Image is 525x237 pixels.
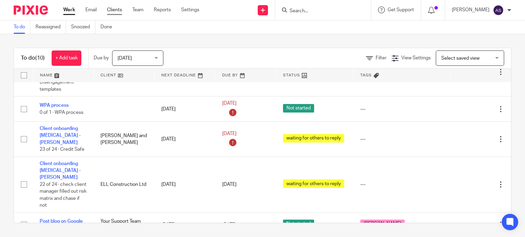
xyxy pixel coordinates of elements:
[40,147,84,152] span: 23 of 24 · Credit Safe
[85,6,97,13] a: Email
[35,55,45,61] span: (10)
[71,20,95,34] a: Snoozed
[493,5,504,16] img: svg%3E
[94,55,109,61] p: Due by
[154,212,215,237] td: [DATE]
[154,122,215,157] td: [DATE]
[40,182,86,208] span: 22 of 24 · check client manager filled out risk matrix and chase if not
[222,182,237,187] span: [DATE]
[360,106,444,113] div: ---
[40,110,83,115] span: 0 of 1 · WPA process
[283,104,314,113] span: Not started
[132,6,144,13] a: Team
[21,55,45,62] h1: To do
[388,8,414,12] span: Get Support
[360,181,444,188] div: ---
[94,212,154,237] td: Your Support Team Ltd
[154,97,215,122] td: [DATE]
[289,8,350,14] input: Search
[107,6,122,13] a: Clients
[376,56,387,60] span: Filter
[40,219,83,224] a: Post blog on Google
[36,20,66,34] a: Reassigned
[40,126,81,145] a: Client onboarding [MEDICAL_DATA] - [PERSON_NAME]
[154,157,215,212] td: [DATE]
[14,5,48,15] img: Pixie
[360,220,405,228] span: [PERSON_NAME]
[40,103,69,108] a: WPA process
[52,50,81,66] a: + Add task
[40,73,74,92] span: 1 of 9 · Disengagement templates
[452,6,489,13] p: [PERSON_NAME]
[441,56,480,61] span: Select saved view
[283,179,344,188] span: waiting for others to reply
[100,20,117,34] a: Done
[118,56,132,61] span: [DATE]
[154,6,171,13] a: Reports
[401,56,431,60] span: View Settings
[222,101,237,106] span: [DATE]
[283,220,314,228] span: Not started
[283,134,344,143] span: waiting for others to reply
[94,157,154,212] td: ELL Construction Ltd
[222,222,237,227] span: [DATE]
[94,122,154,157] td: [PERSON_NAME] and [PERSON_NAME]
[14,20,30,34] a: To do
[360,73,372,77] span: Tags
[40,161,81,180] a: Client onboarding [MEDICAL_DATA] - [PERSON_NAME]
[181,6,199,13] a: Settings
[63,6,75,13] a: Work
[360,136,444,143] div: ---
[222,131,237,136] span: [DATE]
